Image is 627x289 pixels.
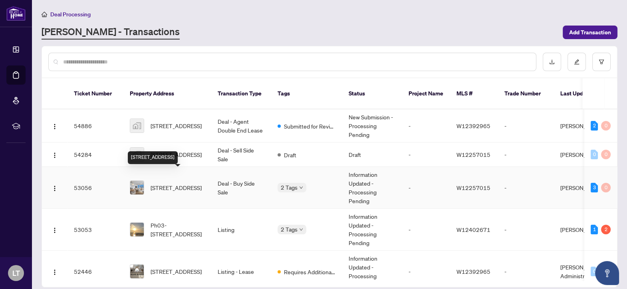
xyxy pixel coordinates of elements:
[284,267,336,276] span: Requires Additional Docs
[271,78,342,109] th: Tags
[130,265,144,278] img: thumbnail-img
[48,265,61,278] button: Logo
[591,183,598,192] div: 3
[601,121,611,131] div: 0
[342,209,402,251] td: Information Updated - Processing Pending
[456,184,490,191] span: W12257015
[151,267,202,276] span: [STREET_ADDRESS]
[554,78,614,109] th: Last Updated By
[211,143,271,167] td: Deal - Sell Side Sale
[599,59,604,65] span: filter
[48,223,61,236] button: Logo
[498,143,554,167] td: -
[52,123,58,130] img: Logo
[281,225,298,234] span: 2 Tags
[456,151,490,158] span: W12257015
[211,109,271,143] td: Deal - Agent Double End Lease
[498,167,554,209] td: -
[12,267,20,279] span: LT
[67,109,123,143] td: 54886
[52,185,58,192] img: Logo
[48,181,61,194] button: Logo
[151,183,202,192] span: [STREET_ADDRESS]
[456,122,490,129] span: W12392965
[52,227,58,234] img: Logo
[498,209,554,251] td: -
[128,151,178,164] div: [STREET_ADDRESS]
[574,59,579,65] span: edit
[42,12,47,17] span: home
[281,183,298,192] span: 2 Tags
[554,109,614,143] td: [PERSON_NAME]
[595,261,619,285] button: Open asap
[52,269,58,275] img: Logo
[48,148,61,161] button: Logo
[130,148,144,161] img: thumbnail-img
[130,223,144,236] img: thumbnail-img
[130,181,144,194] img: thumbnail-img
[130,119,144,133] img: thumbnail-img
[591,121,598,131] div: 2
[450,78,498,109] th: MLS #
[563,26,617,39] button: Add Transaction
[567,53,586,71] button: edit
[342,143,402,167] td: Draft
[592,53,611,71] button: filter
[601,150,611,159] div: 0
[601,183,611,192] div: 0
[549,59,555,65] span: download
[6,6,26,21] img: logo
[211,78,271,109] th: Transaction Type
[402,78,450,109] th: Project Name
[402,109,450,143] td: -
[402,143,450,167] td: -
[543,53,561,71] button: download
[67,167,123,209] td: 53056
[342,167,402,209] td: Information Updated - Processing Pending
[402,209,450,251] td: -
[591,225,598,234] div: 1
[48,119,61,132] button: Logo
[211,167,271,209] td: Deal - Buy Side Sale
[554,209,614,251] td: [PERSON_NAME]
[123,78,211,109] th: Property Address
[601,225,611,234] div: 2
[67,78,123,109] th: Ticket Number
[50,11,91,18] span: Deal Processing
[342,78,402,109] th: Status
[456,226,490,233] span: W12402671
[284,150,296,159] span: Draft
[591,267,598,276] div: 0
[554,167,614,209] td: [PERSON_NAME]
[52,152,58,158] img: Logo
[42,25,180,40] a: [PERSON_NAME] - Transactions
[151,121,202,130] span: [STREET_ADDRESS]
[67,143,123,167] td: 54284
[591,150,598,159] div: 0
[498,78,554,109] th: Trade Number
[456,268,490,275] span: W12392965
[151,221,205,238] span: Ph03-[STREET_ADDRESS]
[299,228,303,232] span: down
[299,186,303,190] span: down
[151,150,202,159] span: [STREET_ADDRESS]
[284,122,336,131] span: Submitted for Review
[211,209,271,251] td: Listing
[342,109,402,143] td: New Submission - Processing Pending
[569,26,611,39] span: Add Transaction
[67,209,123,251] td: 53053
[402,167,450,209] td: -
[498,109,554,143] td: -
[554,143,614,167] td: [PERSON_NAME]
